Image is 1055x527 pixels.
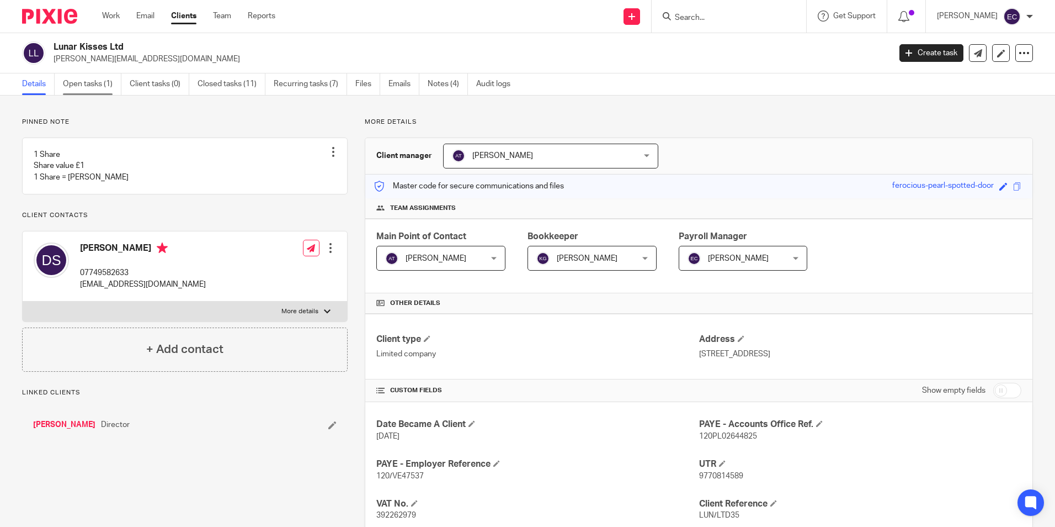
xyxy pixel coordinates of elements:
img: svg%3E [1003,8,1021,25]
img: svg%3E [536,252,550,265]
h4: VAT No. [376,498,699,510]
span: [PERSON_NAME] [406,255,466,262]
h4: Address [699,334,1021,345]
h4: [PERSON_NAME] [80,243,206,256]
span: 392262979 [376,512,416,519]
h4: Date Became A Client [376,419,699,430]
h4: Client type [376,334,699,345]
h4: + Add contact [146,341,223,358]
h4: CUSTOM FIELDS [376,386,699,395]
a: Clients [171,10,196,22]
span: [DATE] [376,433,399,440]
a: Email [136,10,154,22]
a: Recurring tasks (7) [274,73,347,95]
span: [PERSON_NAME] [472,152,533,160]
span: [PERSON_NAME] [708,255,769,262]
p: Pinned note [22,118,348,127]
a: [PERSON_NAME] [33,419,95,430]
div: ferocious-pearl-spotted-door [892,180,994,193]
h4: UTR [699,459,1021,470]
a: Closed tasks (11) [198,73,265,95]
input: Search [674,13,773,23]
a: Details [22,73,55,95]
h2: Lunar Kisses Ltd [54,41,717,53]
h4: PAYE - Accounts Office Ref. [699,419,1021,430]
a: Notes (4) [428,73,468,95]
a: Work [102,10,120,22]
h4: PAYE - Employer Reference [376,459,699,470]
p: More details [365,118,1033,127]
a: Emails [388,73,419,95]
span: Get Support [833,12,876,20]
span: 120PL02644825 [699,433,757,440]
a: Open tasks (1) [63,73,121,95]
span: [PERSON_NAME] [557,255,617,262]
a: Files [355,73,380,95]
p: [STREET_ADDRESS] [699,349,1021,360]
span: Other details [390,299,440,308]
label: Show empty fields [922,385,985,396]
span: Team assignments [390,204,456,213]
p: [PERSON_NAME] [937,10,998,22]
img: svg%3E [688,252,701,265]
span: LUN/LTD35 [699,512,739,519]
img: svg%3E [22,41,45,65]
img: Pixie [22,9,77,24]
h3: Client manager [376,150,432,161]
h4: Client Reference [699,498,1021,510]
a: Team [213,10,231,22]
span: 120/VE47537 [376,472,424,480]
img: svg%3E [385,252,398,265]
p: Linked clients [22,388,348,397]
p: Master code for secure communications and files [374,181,564,192]
span: Bookkeeper [527,232,578,241]
p: Client contacts [22,211,348,220]
span: Director [101,419,130,430]
p: [PERSON_NAME][EMAIL_ADDRESS][DOMAIN_NAME] [54,54,883,65]
span: Payroll Manager [679,232,747,241]
p: 07749582633 [80,267,206,278]
img: svg%3E [34,243,69,278]
a: Create task [899,44,963,62]
p: Limited company [376,349,699,360]
i: Primary [157,243,168,254]
span: Main Point of Contact [376,232,466,241]
a: Audit logs [476,73,519,95]
a: Client tasks (0) [130,73,189,95]
p: [EMAIL_ADDRESS][DOMAIN_NAME] [80,279,206,290]
img: svg%3E [452,149,465,162]
span: 9770814589 [699,472,743,480]
a: Reports [248,10,275,22]
p: More details [281,307,318,316]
